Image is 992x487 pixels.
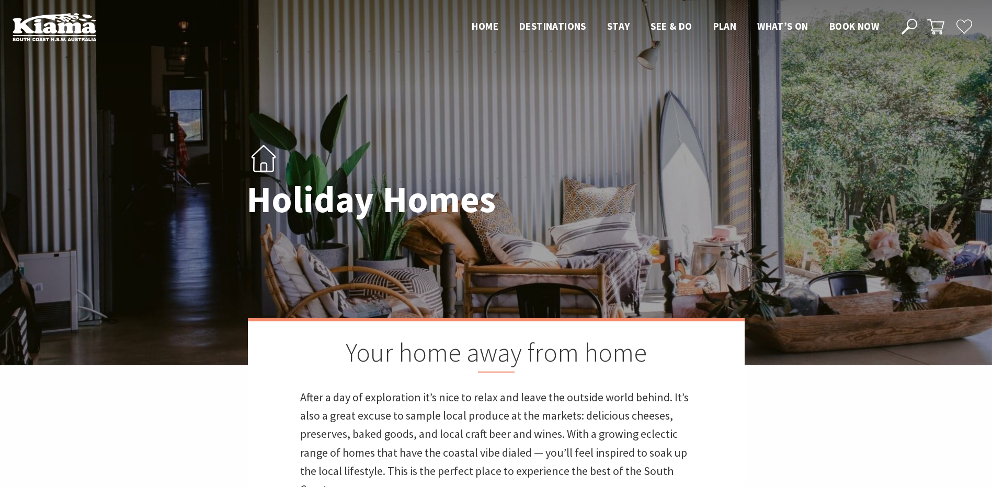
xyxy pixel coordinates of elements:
[757,20,808,32] span: What’s On
[519,20,586,32] span: Destinations
[13,13,96,41] img: Kiama Logo
[247,179,542,219] h1: Holiday Homes
[651,20,692,32] span: See & Do
[461,18,890,36] nav: Main Menu
[607,20,630,32] span: Stay
[713,20,737,32] span: Plan
[472,20,498,32] span: Home
[829,20,879,32] span: Book now
[300,337,692,373] h2: Your home away from home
